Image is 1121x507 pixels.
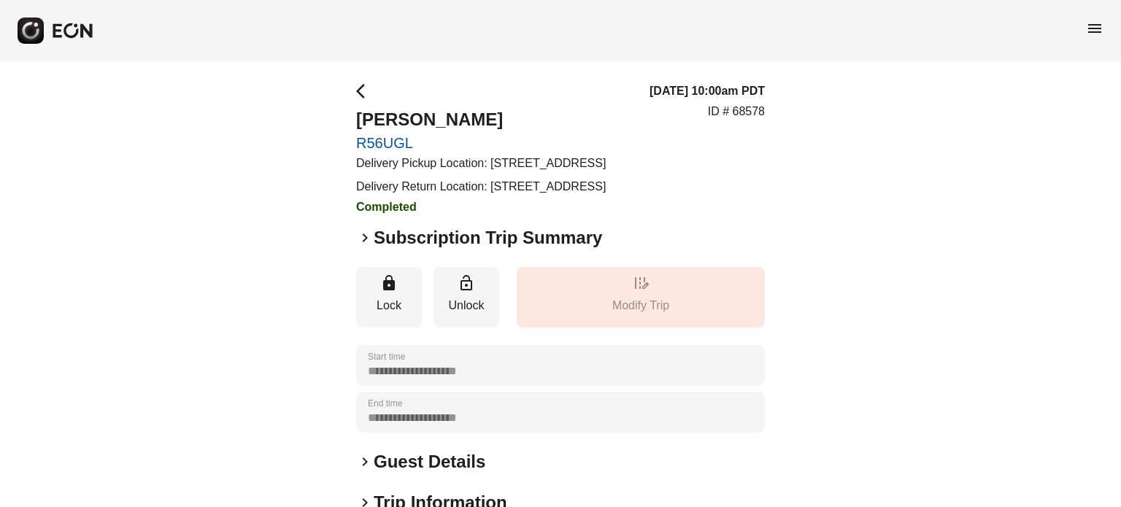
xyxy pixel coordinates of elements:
[363,297,415,314] p: Lock
[374,226,602,249] h2: Subscription Trip Summary
[441,297,492,314] p: Unlock
[356,108,606,131] h2: [PERSON_NAME]
[434,267,499,328] button: Unlock
[374,450,485,473] h2: Guest Details
[356,453,374,471] span: keyboard_arrow_right
[458,274,475,292] span: lock_open
[356,267,422,328] button: Lock
[356,134,606,152] a: R56UGL
[356,229,374,247] span: keyboard_arrow_right
[356,155,606,172] p: Delivery Pickup Location: [STREET_ADDRESS]
[708,103,765,120] p: ID # 68578
[356,198,606,216] h3: Completed
[356,82,374,100] span: arrow_back_ios
[356,178,606,196] p: Delivery Return Location: [STREET_ADDRESS]
[650,82,765,100] h3: [DATE] 10:00am PDT
[380,274,398,292] span: lock
[1086,20,1103,37] span: menu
